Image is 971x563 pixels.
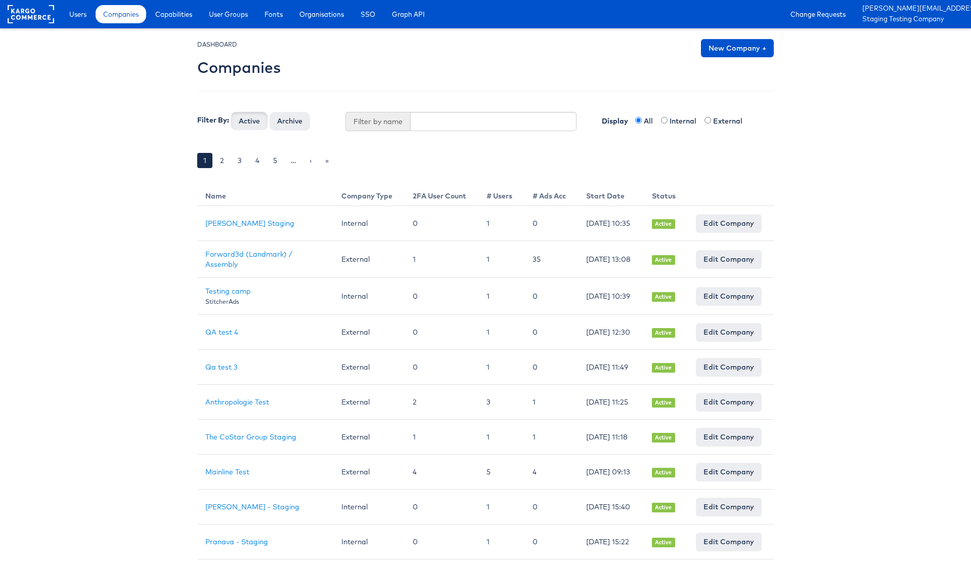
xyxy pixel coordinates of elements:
span: Active [652,363,675,373]
a: Edit Company [696,533,762,551]
td: 1 [405,420,478,455]
td: 2 [405,385,478,420]
td: 0 [405,278,478,315]
a: Graph API [384,5,432,23]
a: Edit Company [696,498,762,516]
a: The CoStar Group Staging [205,432,296,441]
span: User Groups [209,9,248,19]
td: 4 [405,455,478,490]
td: 0 [405,525,478,559]
a: SSO [353,5,383,23]
td: External [333,350,405,385]
a: [PERSON_NAME] - Staging [205,502,299,511]
td: 4 [524,455,578,490]
td: 1 [478,350,524,385]
td: 35 [524,241,578,278]
a: 3 [232,153,248,168]
a: 4 [249,153,266,168]
a: 1 [197,153,212,168]
a: Edit Company [696,214,762,232]
small: StitcherAds [205,298,239,305]
a: Edit Company [696,323,762,341]
span: Active [652,398,675,408]
a: Edit Company [696,358,762,376]
a: Mainline Test [205,467,249,476]
span: Users [69,9,86,19]
td: 1 [524,420,578,455]
span: SSO [361,9,375,19]
span: Companies [103,9,139,19]
td: External [333,455,405,490]
td: [DATE] 15:40 [578,490,644,525]
td: 0 [524,350,578,385]
label: All [644,116,659,126]
td: [DATE] 09:13 [578,455,644,490]
td: External [333,420,405,455]
small: DASHBOARD [197,41,237,48]
td: Internal [333,206,405,241]
span: Filter by name [345,112,410,131]
a: Forward3d (Landmark) / Assembly [205,250,292,269]
td: 0 [524,490,578,525]
span: Graph API [392,9,425,19]
a: Anthropologie Test [205,397,269,407]
td: 1 [478,278,524,315]
a: Pranava - Staging [205,537,268,546]
a: Edit Company [696,463,762,481]
td: 1 [405,241,478,278]
a: Testing camp [205,287,251,296]
span: Active [652,219,675,229]
label: Filter By: [197,115,229,125]
a: Staging Testing Company [862,14,963,25]
td: External [333,385,405,420]
a: › [303,153,318,168]
a: New Company + [701,39,774,57]
th: Status [644,183,688,206]
th: # Ads Acc [524,183,578,206]
a: Capabilities [148,5,200,23]
td: 0 [524,315,578,350]
span: Active [652,255,675,265]
span: Organisations [299,9,344,19]
td: 1 [478,490,524,525]
a: User Groups [201,5,255,23]
span: Fonts [264,9,283,19]
td: [DATE] 10:39 [578,278,644,315]
td: 0 [405,206,478,241]
a: … [285,153,302,168]
td: 1 [478,206,524,241]
td: [DATE] 10:35 [578,206,644,241]
span: Active [652,328,675,338]
a: Users [62,5,94,23]
th: 2FA User Count [405,183,478,206]
td: 1 [478,525,524,559]
a: 5 [267,153,283,168]
span: Active [652,468,675,477]
a: » [319,153,335,168]
td: 1 [478,420,524,455]
td: 1 [478,315,524,350]
th: # Users [478,183,524,206]
label: External [713,116,748,126]
td: 5 [478,455,524,490]
span: Active [652,433,675,443]
td: 1 [524,385,578,420]
td: 0 [524,206,578,241]
td: 0 [405,490,478,525]
td: [DATE] 11:25 [578,385,644,420]
td: 1 [478,241,524,278]
th: Company Type [333,183,405,206]
td: Internal [333,278,405,315]
td: External [333,241,405,278]
a: Organisations [292,5,351,23]
h2: Companies [197,59,281,76]
td: Internal [333,525,405,559]
a: Edit Company [696,287,762,305]
td: [DATE] 11:49 [578,350,644,385]
a: QA test 4 [205,328,238,337]
a: [PERSON_NAME] Staging [205,219,294,228]
td: External [333,315,405,350]
th: Start Date [578,183,644,206]
th: Name [197,183,333,206]
td: [DATE] 15:22 [578,525,644,559]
